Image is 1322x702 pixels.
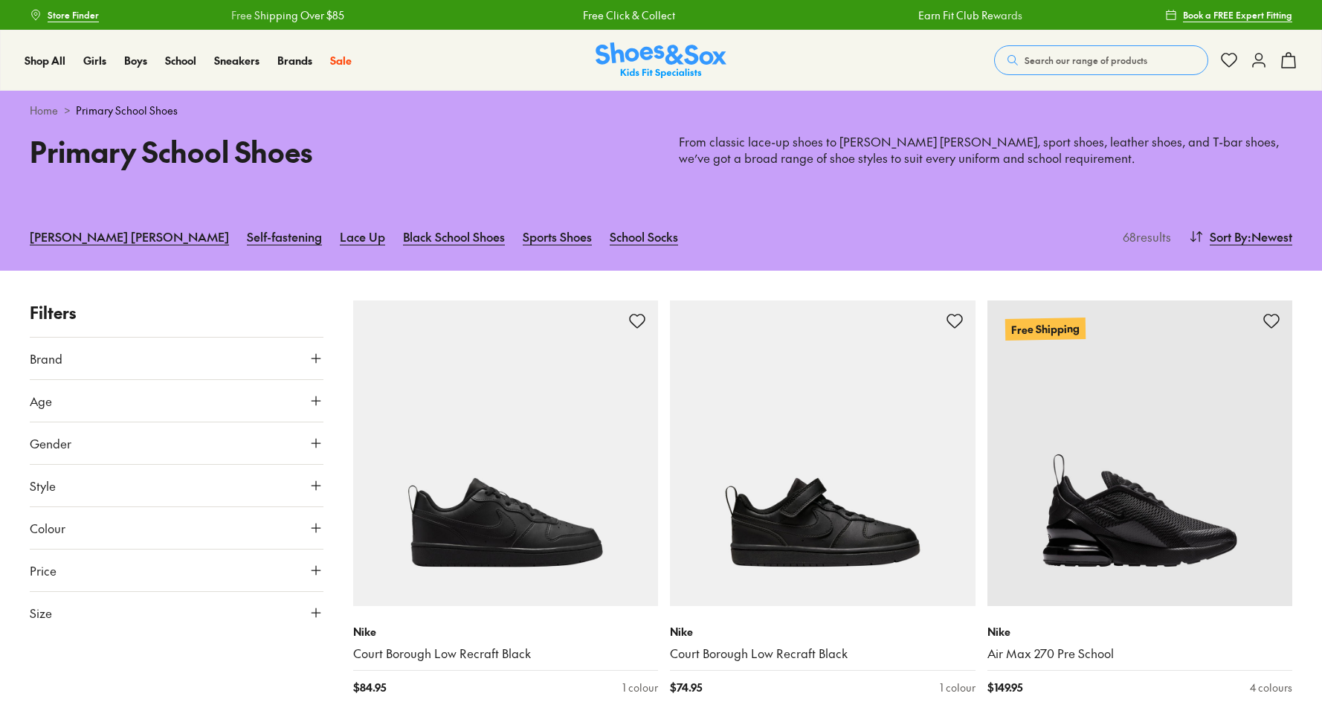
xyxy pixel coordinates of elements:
span: Age [30,392,52,410]
button: Style [30,465,323,506]
p: Nike [670,624,976,640]
a: [PERSON_NAME] [PERSON_NAME] [30,220,229,253]
span: Size [30,604,52,622]
span: Sort By [1210,228,1248,245]
span: Store Finder [48,8,99,22]
p: Free Shipping [1005,318,1085,341]
p: From classic lace-up shoes to [PERSON_NAME] [PERSON_NAME], sport shoes, leather shoes, and T-bar ... [679,134,1292,167]
a: Sneakers [214,53,259,68]
a: School [165,53,196,68]
a: Brands [277,53,312,68]
a: Court Borough Low Recraft Black [353,645,659,662]
span: $ 149.95 [987,680,1022,695]
a: Free Click & Collect [582,7,674,23]
span: Price [30,561,57,579]
button: Price [30,550,323,591]
span: Gender [30,434,71,452]
a: Sale [330,53,352,68]
button: Brand [30,338,323,379]
button: Sort By:Newest [1189,220,1292,253]
button: Search our range of products [994,45,1208,75]
a: Boys [124,53,147,68]
a: Earn Fit Club Rewards [918,7,1022,23]
div: > [30,103,1292,118]
button: Gender [30,422,323,464]
span: Brand [30,350,62,367]
p: 68 results [1117,228,1171,245]
span: Style [30,477,56,495]
a: Court Borough Low Recraft Black [670,645,976,662]
span: Book a FREE Expert Fitting [1183,8,1292,22]
span: Colour [30,519,65,537]
a: Sports Shoes [523,220,592,253]
p: Filters [30,300,323,325]
a: Shop All [25,53,65,68]
span: Primary School Shoes [76,103,178,118]
a: Lace Up [340,220,385,253]
button: Age [30,380,323,422]
a: Shoes & Sox [596,42,726,79]
div: 1 colour [940,680,976,695]
span: : Newest [1248,228,1292,245]
p: Nike [987,624,1293,640]
a: Store Finder [30,1,99,28]
a: School Socks [610,220,678,253]
span: $ 84.95 [353,680,386,695]
button: Size [30,592,323,634]
a: Black School Shoes [403,220,505,253]
p: Nike [353,624,659,640]
img: SNS_Logo_Responsive.svg [596,42,726,79]
span: $ 74.95 [670,680,702,695]
a: Book a FREE Expert Fitting [1165,1,1292,28]
span: Search our range of products [1025,54,1147,67]
a: Free Shipping [987,300,1293,606]
a: Air Max 270 Pre School [987,645,1293,662]
div: 1 colour [622,680,658,695]
button: Colour [30,507,323,549]
a: Girls [83,53,106,68]
a: Home [30,103,58,118]
h1: Primary School Shoes [30,130,643,173]
a: Free Shipping Over $85 [230,7,344,23]
a: Self-fastening [247,220,322,253]
div: 4 colours [1250,680,1292,695]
